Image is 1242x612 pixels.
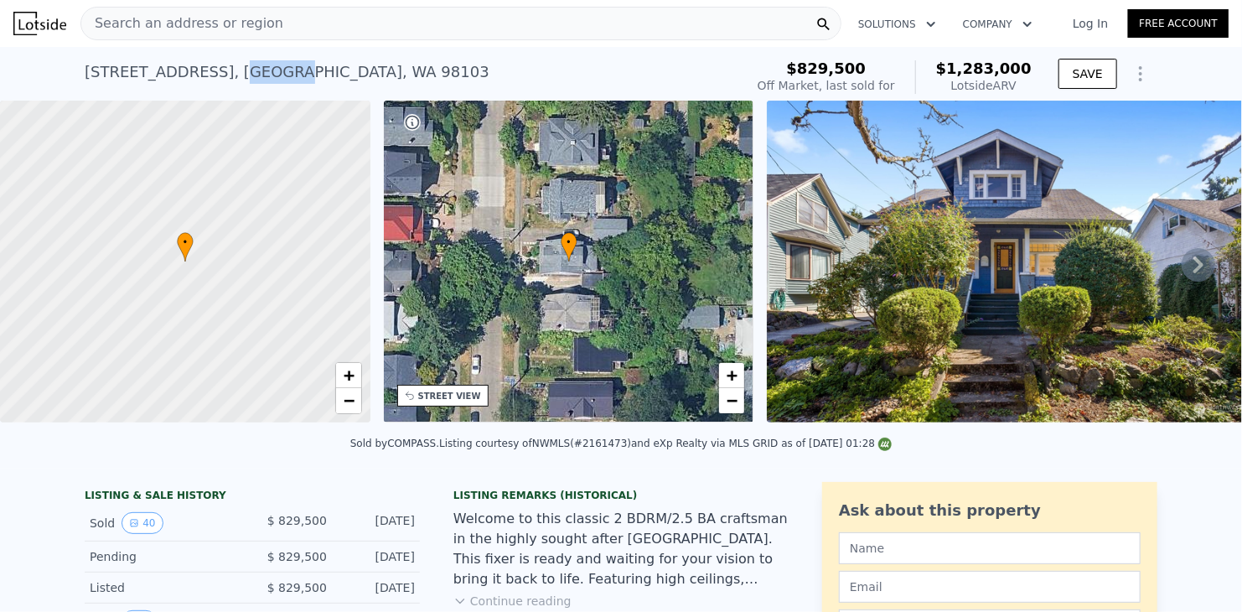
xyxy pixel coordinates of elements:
[122,512,163,534] button: View historical data
[719,388,744,413] a: Zoom out
[950,9,1046,39] button: Company
[878,438,892,451] img: NWMLS Logo
[845,9,950,39] button: Solutions
[340,579,415,596] div: [DATE]
[719,363,744,388] a: Zoom in
[267,514,327,527] span: $ 829,500
[340,548,415,565] div: [DATE]
[85,489,420,506] div: LISTING & SALE HISTORY
[561,235,577,250] span: •
[839,499,1141,522] div: Ask about this property
[453,593,572,609] button: Continue reading
[90,512,239,534] div: Sold
[453,509,789,589] div: Welcome to this classic 2 BDRM/2.5 BA craftsman in the highly sought after [GEOGRAPHIC_DATA]. Thi...
[439,438,892,449] div: Listing courtesy of NWMLS (#2161473) and eXp Realty via MLS GRID as of [DATE] 01:28
[839,571,1141,603] input: Email
[13,12,66,35] img: Lotside
[90,579,239,596] div: Listed
[343,390,354,411] span: −
[1128,9,1229,38] a: Free Account
[839,532,1141,564] input: Name
[267,581,327,594] span: $ 829,500
[936,60,1032,77] span: $1,283,000
[561,232,577,262] div: •
[1053,15,1128,32] a: Log In
[418,390,481,402] div: STREET VIEW
[336,363,361,388] a: Zoom in
[81,13,283,34] span: Search an address or region
[177,232,194,262] div: •
[727,390,737,411] span: −
[90,548,239,565] div: Pending
[1058,59,1117,89] button: SAVE
[336,388,361,413] a: Zoom out
[177,235,194,250] span: •
[787,60,867,77] span: $829,500
[267,550,327,563] span: $ 829,500
[340,512,415,534] div: [DATE]
[1124,57,1157,91] button: Show Options
[85,60,489,84] div: [STREET_ADDRESS] , [GEOGRAPHIC_DATA] , WA 98103
[343,365,354,386] span: +
[936,77,1032,94] div: Lotside ARV
[350,438,439,449] div: Sold by COMPASS .
[727,365,737,386] span: +
[453,489,789,502] div: Listing Remarks (Historical)
[758,77,895,94] div: Off Market, last sold for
